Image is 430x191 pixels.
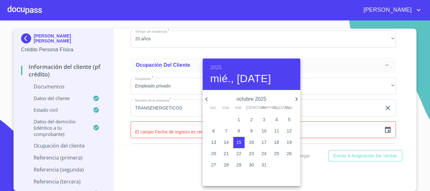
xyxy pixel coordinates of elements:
p: 25 [274,150,279,157]
p: 26 [287,150,292,157]
p: 28 [224,162,229,168]
p: 18 [274,139,279,145]
button: 3 [258,114,270,126]
p: 23 [249,150,254,157]
button: 2 [246,114,257,126]
button: 25 [271,148,282,160]
p: 7 [225,128,228,134]
span: mar. [221,105,232,111]
p: 19 [287,139,292,145]
span: sáb. [271,105,282,111]
p: 22 [236,150,241,157]
span: [DEMOGRAPHIC_DATA]. [246,105,257,111]
button: 8 [233,126,245,137]
p: 9 [250,128,253,134]
button: 10 [258,126,270,137]
p: 24 [262,150,267,157]
button: 7 [221,126,232,137]
p: 27 [211,162,216,168]
button: 23 [246,148,257,160]
button: 27 [208,160,219,171]
p: 12 [287,128,292,134]
p: 15 [236,139,241,145]
p: 1 [238,116,240,123]
button: 14 [221,137,232,148]
p: 3 [263,116,265,123]
p: 29 [236,162,241,168]
p: 16 [249,139,254,145]
button: 21 [221,148,232,160]
span: lun. [208,105,219,111]
p: 20 [211,150,216,157]
span: vie. [258,105,270,111]
button: 1 [233,114,245,126]
span: mié. [233,105,245,111]
button: 16 [246,137,257,148]
button: 4 [271,114,282,126]
p: 4 [275,116,278,123]
span: dom. [284,105,295,111]
button: 28 [221,160,232,171]
button: 18 [271,137,282,148]
p: 10 [262,128,267,134]
button: 22 [233,148,245,160]
button: 31 [258,160,270,171]
button: 11 [271,126,282,137]
button: 5 [284,114,295,126]
button: 26 [284,148,295,160]
p: 13 [211,139,216,145]
p: 5 [288,116,291,123]
p: 17 [262,139,267,145]
button: 13 [208,137,219,148]
p: 6 [212,128,215,134]
p: 14 [224,139,229,145]
button: 19 [284,137,295,148]
button: 29 [233,160,245,171]
p: 30 [249,162,254,168]
button: 9 [246,126,257,137]
p: 8 [238,128,240,134]
p: 21 [224,150,229,157]
p: 11 [274,128,279,134]
button: 6 [208,126,219,137]
button: mié., [DATE] [210,72,271,85]
p: 31 [262,162,267,168]
button: 24 [258,148,270,160]
p: octubre 2025 [210,95,293,103]
p: 2 [250,116,253,123]
button: 15 [233,137,245,148]
button: 12 [284,126,295,137]
button: 17 [258,137,270,148]
button: 20 [208,148,219,160]
button: 2025 [210,63,222,72]
button: 30 [246,160,257,171]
